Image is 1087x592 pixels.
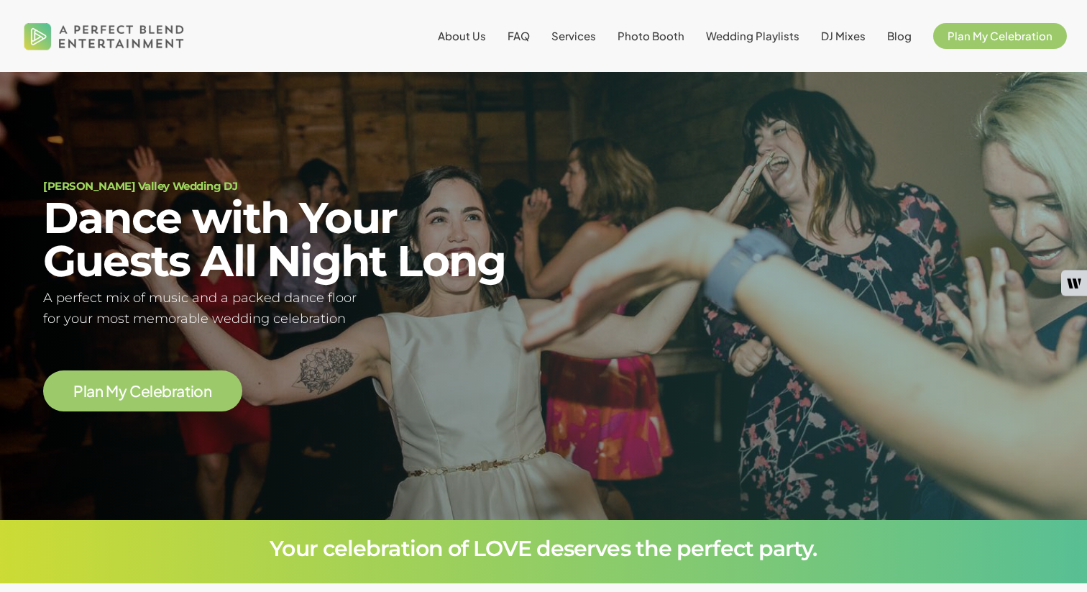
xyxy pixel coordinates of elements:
[618,29,684,42] span: Photo Booth
[508,29,530,42] span: FAQ
[129,383,141,399] span: C
[821,29,866,42] span: DJ Mixes
[203,383,212,399] span: n
[141,383,150,399] span: e
[43,196,526,283] h2: Dance with Your Guests All Night Long
[887,30,912,42] a: Blog
[73,383,83,399] span: P
[193,383,203,399] span: o
[172,383,177,399] span: r
[551,29,596,42] span: Services
[508,30,530,42] a: FAQ
[106,383,119,399] span: M
[438,29,486,42] span: About Us
[43,181,526,191] h1: [PERSON_NAME] Valley Wedding DJ
[150,383,153,399] span: l
[176,383,185,399] span: a
[153,383,162,399] span: e
[95,383,104,399] span: n
[706,29,799,42] span: Wedding Playlists
[86,383,95,399] span: a
[119,383,127,399] span: y
[191,383,194,399] span: i
[83,383,87,399] span: l
[706,30,799,42] a: Wedding Playlists
[185,383,191,399] span: t
[438,30,486,42] a: About Us
[821,30,866,42] a: DJ Mixes
[933,30,1067,42] a: Plan My Celebration
[43,288,526,329] h5: A perfect mix of music and a packed dance floor for your most memorable wedding celebration
[73,383,211,399] a: Plan My Celebration
[887,29,912,42] span: Blog
[43,538,1044,560] h3: Your celebration of LOVE deserves the perfect party.
[20,10,188,62] img: A Perfect Blend Entertainment
[618,30,684,42] a: Photo Booth
[162,383,172,399] span: b
[948,29,1052,42] span: Plan My Celebration
[551,30,596,42] a: Services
